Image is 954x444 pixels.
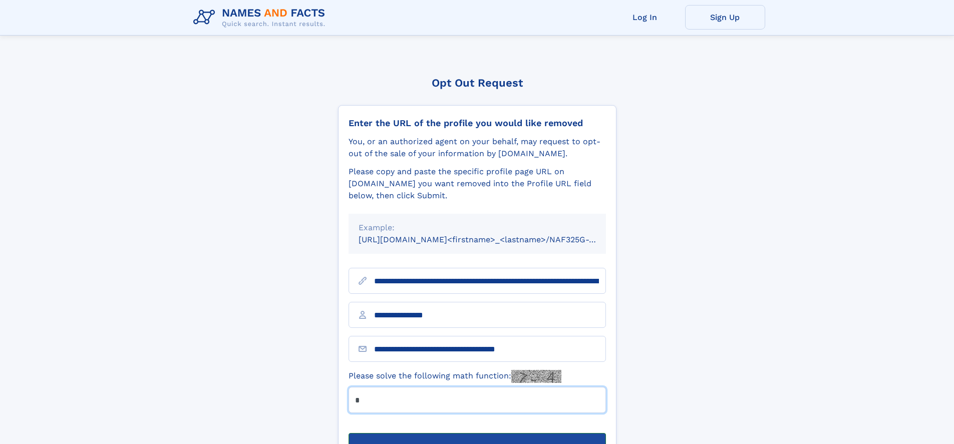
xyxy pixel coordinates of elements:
[359,222,596,234] div: Example:
[349,166,606,202] div: Please copy and paste the specific profile page URL on [DOMAIN_NAME] you want removed into the Pr...
[359,235,625,244] small: [URL][DOMAIN_NAME]<firstname>_<lastname>/NAF325G-xxxxxxxx
[338,77,616,89] div: Opt Out Request
[349,118,606,129] div: Enter the URL of the profile you would like removed
[189,4,334,31] img: Logo Names and Facts
[605,5,685,30] a: Log In
[685,5,765,30] a: Sign Up
[349,370,561,383] label: Please solve the following math function:
[349,136,606,160] div: You, or an authorized agent on your behalf, may request to opt-out of the sale of your informatio...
